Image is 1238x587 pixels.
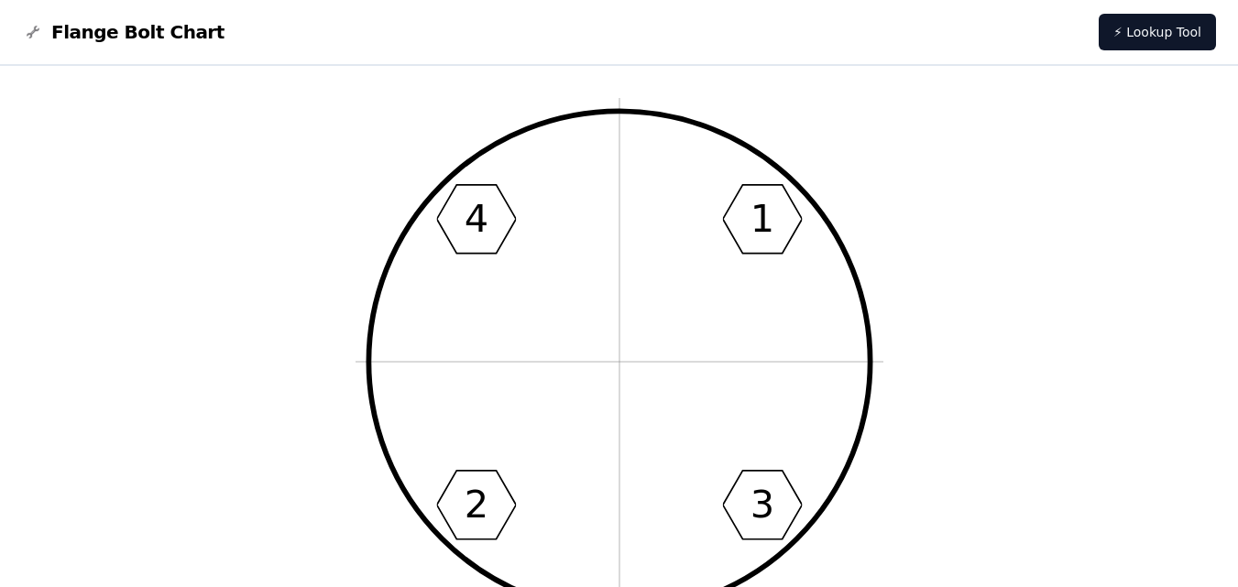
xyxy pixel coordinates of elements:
[22,21,44,43] img: Flange Bolt Chart Logo
[750,197,773,241] text: 1
[464,197,488,241] text: 4
[22,19,225,45] a: Flange Bolt Chart LogoFlange Bolt Chart
[1099,14,1216,50] a: ⚡ Lookup Tool
[750,483,773,527] text: 3
[51,19,225,45] span: Flange Bolt Chart
[464,483,488,527] text: 2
